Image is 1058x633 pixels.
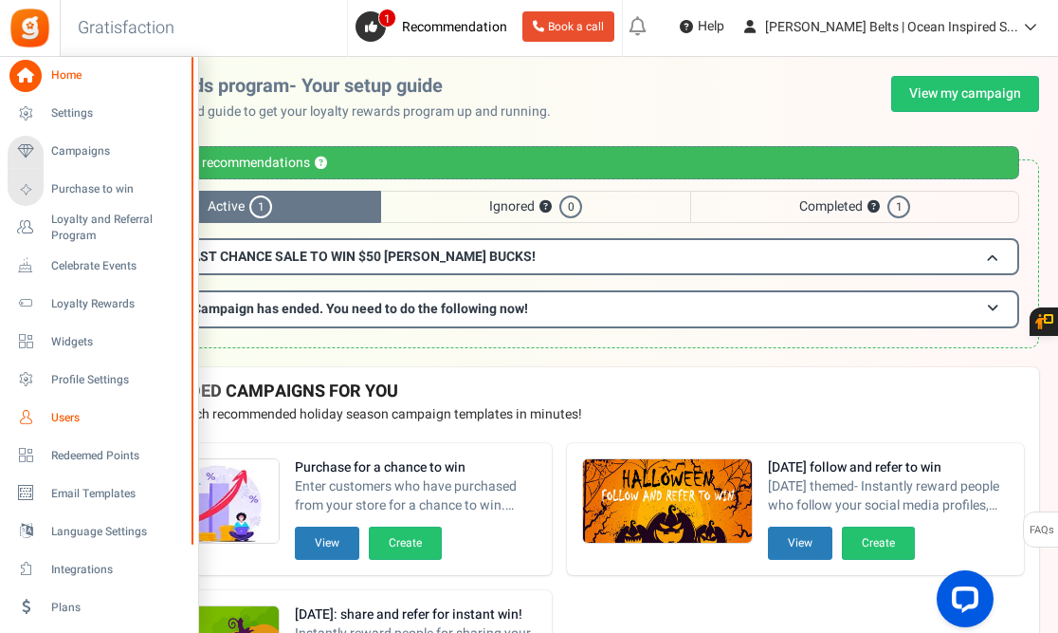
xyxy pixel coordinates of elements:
[8,401,190,434] a: Users
[887,195,910,218] span: 1
[79,102,566,121] p: Use this personalized guide to get your loyalty rewards program up and running.
[8,98,190,130] a: Settings
[99,146,1019,179] div: Personalized recommendations
[8,477,190,510] a: Email Templates
[51,105,184,121] span: Settings
[51,486,184,502] span: Email Templates
[891,76,1039,112] a: View my campaign
[672,11,732,42] a: Help
[99,191,381,223] span: Active
[522,11,614,42] a: Book a call
[51,600,184,616] span: Plans
[51,258,184,274] span: Celebrate Events
[8,439,190,472] a: Redeemed Points
[57,9,195,47] h3: Gratisfaction
[369,527,442,560] button: Create
[94,405,1024,424] p: Preview and launch recommended holiday season campaign templates in minutes!
[1029,512,1054,549] span: FAQs
[690,191,1019,223] span: Completed
[8,515,190,548] a: Language Settings
[51,372,184,388] span: Profile Settings
[51,448,184,464] span: Redeemed Points
[8,363,190,396] a: Profile Settings
[295,477,537,515] span: Enter customers who have purchased from your store for a chance to win. Increase sales and AOV.
[583,459,752,545] img: Recommended Campaigns
[51,181,184,197] span: Purchase to win
[8,553,190,586] a: Integrations
[8,60,190,92] a: Home
[51,410,184,426] span: Users
[51,296,184,312] span: Loyalty Rewards
[51,67,184,84] span: Home
[765,17,1018,37] span: [PERSON_NAME] Belts | Ocean Inspired S...
[295,458,537,477] strong: Purchase for a chance to win
[378,9,396,28] span: 1
[51,562,184,578] span: Integrations
[693,17,724,36] span: Help
[8,136,190,168] a: Campaigns
[8,174,190,206] a: Purchase to win
[402,17,507,37] span: Recommendation
[768,527,832,560] button: View
[559,195,582,218] span: 0
[356,11,515,42] a: 1 Recommendation
[51,334,184,350] span: Widgets
[51,143,184,159] span: Campaigns
[79,76,566,97] h2: Loyalty rewards program- Your setup guide
[768,477,1010,515] span: [DATE] themed- Instantly reward people who follow your social media profiles, subscribe to your n...
[51,524,184,540] span: Language Settings
[768,458,1010,477] strong: [DATE] follow and refer to win
[295,527,359,560] button: View
[315,158,327,170] button: ?
[539,201,552,214] button: ?
[249,195,272,218] span: 1
[8,212,190,244] a: Loyalty and Referral Program
[842,527,915,560] button: Create
[8,326,190,358] a: Widgets
[94,382,1024,401] h4: RECOMMENDED CAMPAIGNS FOR YOU
[8,250,190,282] a: Celebrate Events
[145,247,536,267] span: SHOP LAST CHANCE SALE TO WIN $50 [PERSON_NAME] BUCKS!
[867,201,880,214] button: ?
[8,591,190,624] a: Plans
[9,7,51,49] img: Gratisfaction
[381,191,690,223] span: Ignored
[8,288,190,320] a: Loyalty Rewards
[192,299,528,319] span: Campaign has ended. You need to do the following now!
[51,212,190,244] span: Loyalty and Referral Program
[295,605,537,624] strong: [DATE]: share and refer for instant win!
